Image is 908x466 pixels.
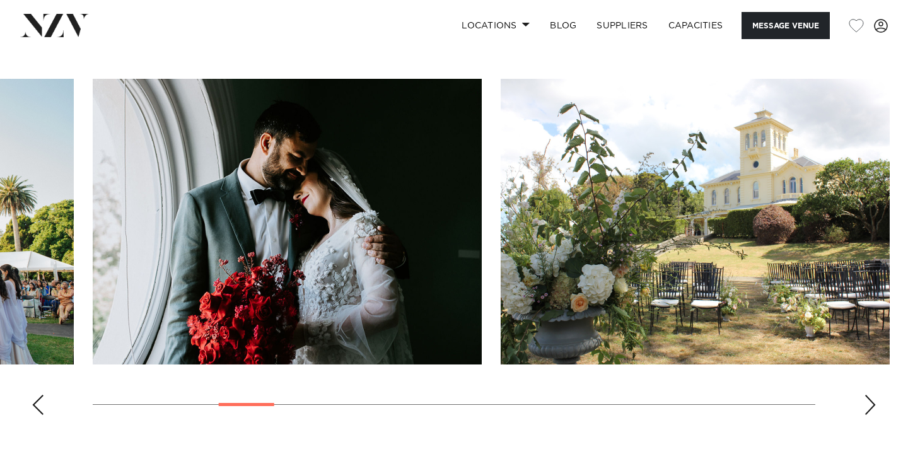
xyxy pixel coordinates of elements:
button: Message Venue [742,12,830,39]
a: BLOG [540,12,586,39]
a: Capacities [658,12,733,39]
a: Locations [451,12,540,39]
swiper-slide: 6 / 23 [501,79,890,364]
img: nzv-logo.png [20,14,89,37]
swiper-slide: 5 / 23 [93,79,482,364]
a: SUPPLIERS [586,12,658,39]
